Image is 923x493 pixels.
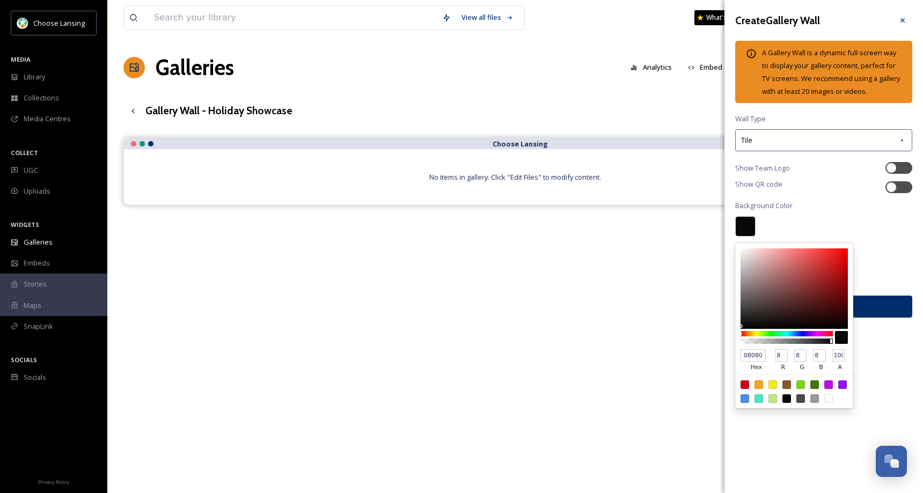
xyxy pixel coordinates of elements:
div: #000000 [782,394,791,403]
div: #7ED321 [796,380,805,389]
span: Galleries [24,237,53,247]
span: SOCIALS [11,356,37,364]
img: logo.jpeg [17,18,28,28]
input: Search your library [149,6,437,30]
span: Media Centres [24,114,71,124]
span: Choose Lansing [33,18,85,28]
span: UGC [24,165,38,175]
label: a [832,362,848,374]
a: What's New [694,10,748,25]
div: #4A4A4A [796,394,805,403]
span: Embeds [24,258,50,268]
div: #9013FE [838,380,847,389]
a: Privacy Policy [38,475,69,488]
div: #417505 [810,380,819,389]
span: Font [735,242,749,252]
span: Stories [24,279,47,289]
span: Show Team Logo [735,163,790,173]
span: Show QR code [735,179,782,189]
label: g [794,362,810,374]
span: Background Color [735,201,793,211]
span: Collections [24,93,59,103]
label: hex [741,362,772,374]
h3: Gallery Wall - Holiday Showcase [145,103,292,119]
span: A Gallery Wall is a dynamic full-screen way to display your gallery content, perfect for TV scree... [762,48,900,96]
label: b [813,362,829,374]
div: #9B9B9B [810,394,819,403]
h3: Create Gallery Wall [735,13,820,28]
div: #B8E986 [768,394,777,403]
div: #4A90E2 [741,394,749,403]
span: MEDIA [11,55,31,63]
button: Embed [683,57,728,78]
label: r [775,362,791,374]
span: No items in gallery. Click "Edit Files" to modify content. [429,172,601,182]
span: Maps [24,300,41,311]
div: #FFFFFF [824,394,833,403]
span: WIDGETS [11,220,39,229]
button: Open Chat [876,446,907,477]
span: SnapLink [24,321,53,332]
a: View all files [456,7,519,28]
span: Wall Type [735,114,766,124]
div: #F5A623 [754,380,763,389]
span: COLLECT [11,149,38,157]
span: Uploads [24,186,50,196]
span: Socials [24,372,46,382]
div: #F8E71C [768,380,777,389]
a: Analytics [625,57,683,78]
strong: Choose Lansing [493,139,548,149]
button: Analytics [625,57,677,78]
span: Library [24,72,45,82]
div: #8B572A [782,380,791,389]
span: Privacy Policy [38,479,69,485]
div: #BD10E0 [824,380,833,389]
div: #D0021B [741,380,749,389]
div: #50E3C2 [754,394,763,403]
a: Galleries [156,51,234,84]
span: Tile [741,135,752,145]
